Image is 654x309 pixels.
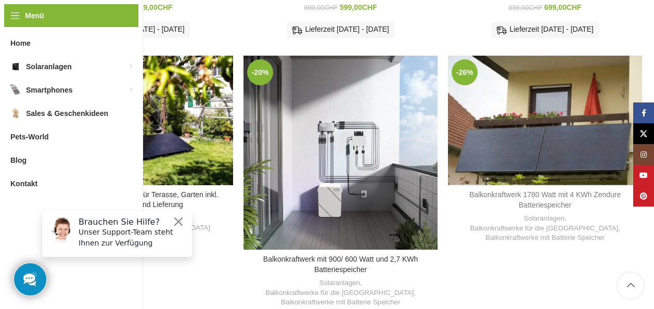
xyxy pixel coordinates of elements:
[524,214,565,224] a: Solaranlagen
[26,104,108,123] span: Sales & Geschenkideen
[470,224,618,234] a: Balkonkraftwerke für die [GEOGRAPHIC_DATA]
[340,3,377,11] bdi: 599,00
[247,59,273,85] span: -20%
[135,3,173,11] bdi: 549,00
[448,56,642,185] a: Balkonkraftwerk 1780 Watt mit 4 KWh Zendure Batteriespeicher
[243,56,438,250] a: Balkonkraftwerk mit 900/ 600 Watt und 2,7 KWh Batteriespeicher
[469,190,621,209] a: Balkonkraftwerk 1780 Watt mit 4 KWh Zendure Batteriespeicher
[10,127,49,146] span: Pets-World
[263,255,418,274] a: Balkonkraftwerk mit 900/ 600 Watt und 2,7 KWh Batteriespeicher
[287,22,394,37] div: Lieferzeit [DATE] - [DATE]
[485,233,605,243] a: Balkonkraftwerke mit Batterie Speicher
[26,57,72,76] span: Solaranlagen
[304,4,338,11] bdi: 899,00
[10,34,31,53] span: Home
[25,10,44,21] span: Menü
[618,273,644,299] a: Scroll to top button
[249,278,432,307] div: , ,
[633,165,654,186] a: YouTube Social Link
[362,3,377,11] span: CHF
[138,13,151,25] button: Close
[633,123,654,144] a: X Social Link
[319,278,360,288] a: Solaranlagen
[158,3,173,11] span: CHF
[633,144,654,165] a: Instagram Social Link
[10,174,37,193] span: Kontakt
[509,4,542,11] bdi: 898,00
[26,81,72,99] span: Smartphones
[567,3,582,11] span: CHF
[281,298,400,307] a: Balkonkraftwerke mit Batterie Speicher
[10,151,27,170] span: Blog
[529,4,542,11] span: CHF
[10,108,21,119] img: Sales & Geschenkideen
[10,85,21,95] img: Smartphones
[45,15,152,24] h6: Brauchen Sie Hilfe?
[15,15,41,41] img: Customer service
[265,288,414,298] a: Balkonkraftwerke für die [GEOGRAPHIC_DATA]
[324,4,338,11] span: CHF
[452,59,478,85] span: -26%
[45,24,152,46] p: Unser Support-Team steht Ihnen zur Verfügung
[633,102,654,123] a: Facebook Social Link
[491,22,598,37] div: Lieferzeit [DATE] - [DATE]
[453,214,637,243] div: , ,
[10,61,21,72] img: Solaranlagen
[544,3,582,11] bdi: 699,00
[633,186,654,207] a: Pinterest Social Link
